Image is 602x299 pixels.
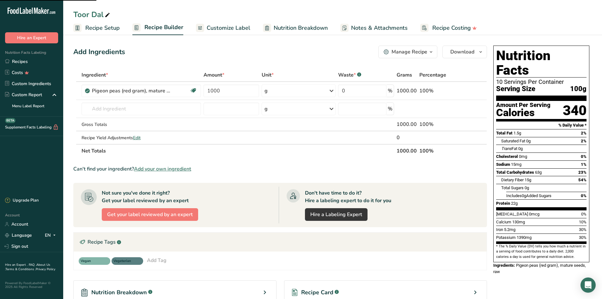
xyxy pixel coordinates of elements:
span: 10% [579,220,587,224]
span: 1% [581,162,587,167]
span: 30% [579,235,587,240]
div: Waste [338,71,361,79]
span: Nutrition Breakdown [91,288,147,297]
span: Amount [204,71,224,79]
div: Open Intercom Messenger [581,277,596,293]
a: Recipe Setup [73,21,120,35]
span: 0g [522,193,526,198]
span: Includes Added Sugars [506,193,551,198]
span: 5.2mg [504,227,515,232]
div: g [265,87,268,95]
a: Notes & Attachments [340,21,408,35]
span: Saturated Fat [501,139,525,143]
span: 15g [525,178,531,182]
span: 0g [518,146,523,151]
div: Add Tag [147,257,167,264]
span: [MEDICAL_DATA] [496,212,528,216]
a: Recipe Builder [132,20,183,35]
span: Cholesterol [496,154,518,159]
span: 1.5g [514,131,521,135]
div: g [265,105,268,113]
a: Hire an Expert . [5,263,27,267]
div: Powered By FoodLabelMaker © 2025 All Rights Reserved [5,281,58,289]
span: 1390mg [517,235,532,240]
div: Pigeon peas (red gram), mature seeds, raw [92,87,171,95]
span: Recipe Setup [85,24,120,32]
span: 0% [581,212,587,216]
span: Notes & Attachments [351,24,408,32]
div: Not sure you've done it right? Get your label reviewed by an expert [102,189,189,204]
th: Net Totals [80,144,395,157]
span: Percentage [419,71,446,79]
span: 15mg [511,162,521,167]
span: 100g [570,85,587,93]
span: Edit [133,135,141,141]
h1: Nutrition Facts [496,48,587,78]
span: Total Carbohydrates [496,170,534,175]
div: Can't find your ingredient? [73,165,487,173]
span: 0% [581,154,587,159]
div: Calories [496,108,550,117]
div: 100% [419,121,457,128]
a: FAQ . [29,263,36,267]
div: Toor Dal [73,9,111,20]
a: Recipe Costing [420,21,477,35]
input: Add Ingredient [82,103,201,115]
span: Ingredient [82,71,108,79]
span: Potassium [496,235,516,240]
span: 54% [578,178,587,182]
span: Nutrition Breakdown [274,24,328,32]
a: Nutrition Breakdown [263,21,328,35]
span: Download [450,48,474,56]
span: 0mcg [529,212,539,216]
div: 0 [397,134,417,141]
span: Get your label reviewed by an expert [107,211,193,218]
span: Protein [496,201,510,206]
a: About Us . [5,263,50,271]
span: Vegan [81,259,103,264]
a: Hire a Labeling Expert [305,208,368,221]
button: Hire an Expert [5,32,58,43]
span: Sodium [496,162,510,167]
div: Manage Recipe [392,48,427,56]
a: Terms & Conditions . [5,267,36,271]
span: 2% [581,139,587,143]
div: Don't have time to do it? Hire a labeling expert to do it for you [305,189,391,204]
span: Recipe Costing [432,24,471,32]
th: 1000.00 [395,144,418,157]
span: Total Sugars [501,185,524,190]
span: Customize Label [207,24,250,32]
div: Recipe Yield Adjustments [82,134,201,141]
th: 100% [418,144,458,157]
span: 2% [581,131,587,135]
span: Recipe Card [301,288,333,297]
span: Calcium [496,220,511,224]
div: Amount Per Serving [496,102,550,108]
div: 100% [419,87,457,95]
span: Pigeon peas (red gram), mature seeds, raw [493,263,586,274]
span: 0mg [519,154,527,159]
div: Gross Totals [82,121,201,128]
span: Grams [397,71,412,79]
div: Custom Report [5,91,42,98]
div: EN [45,232,58,239]
a: Customize Label [196,21,250,35]
div: Upgrade Plan [5,197,39,204]
span: Recipe Builder [144,23,183,32]
span: Unit [262,71,274,79]
span: 30% [579,227,587,232]
button: Get your label reviewed by an expert [102,208,198,221]
span: 23% [578,170,587,175]
div: Recipe Tags [74,233,487,252]
span: Vegeterian [113,259,136,264]
div: 1000.00 [397,121,417,128]
span: Iron [496,227,503,232]
span: Ingredients: [493,263,515,268]
span: Fat [501,146,517,151]
div: Add Ingredients [73,47,125,57]
span: 63g [535,170,542,175]
div: 340 [563,102,587,119]
button: Manage Recipe [378,46,437,58]
div: BETA [5,118,15,123]
span: Total Fat [496,131,513,135]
